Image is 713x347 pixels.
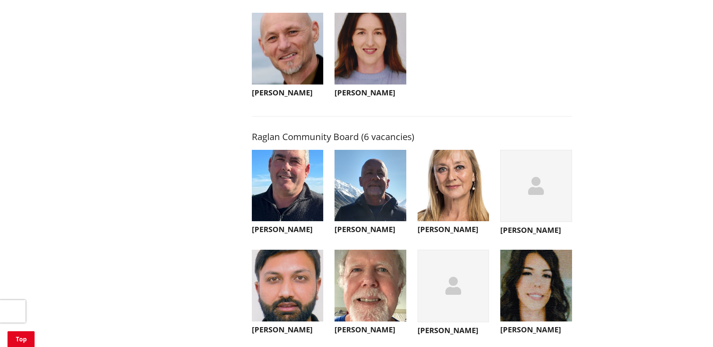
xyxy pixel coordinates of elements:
[252,131,572,142] h3: Raglan Community Board (6 vacancies)
[500,150,572,239] button: [PERSON_NAME]
[335,250,406,321] img: WO-B-RG__HAMPTON_P__geqQF
[252,150,324,238] button: [PERSON_NAME]
[252,225,324,234] h3: [PERSON_NAME]
[500,226,572,235] h3: [PERSON_NAME]
[335,88,406,97] h3: [PERSON_NAME]
[252,150,324,222] img: WO-B-RG__WALLIS_R__d6Whr
[418,150,489,238] button: [PERSON_NAME]
[8,331,35,347] a: Top
[418,225,489,234] h3: [PERSON_NAME]
[252,13,324,101] button: [PERSON_NAME]
[500,250,572,321] img: WO-B-RG__DELLER_E__QEKNW
[418,326,489,335] h3: [PERSON_NAME]
[335,13,406,101] button: [PERSON_NAME]
[335,13,406,84] img: WO-B-NG__HOOKER_K__EAn4j
[335,150,406,222] img: Nick Pearce
[335,325,406,334] h3: [PERSON_NAME]
[252,13,324,84] img: WO-B-NG__HUTT_S__aW3HJ
[418,250,489,339] button: [PERSON_NAME]
[252,250,324,321] img: WO-B-RG__BAINS_S__wDBy3
[500,250,572,338] button: [PERSON_NAME]
[418,150,489,222] img: WO-W-WH__LABOYRIE_N__XTjB5
[335,250,406,338] button: [PERSON_NAME]
[678,315,705,342] iframe: Messenger Launcher
[252,250,324,338] button: [PERSON_NAME]
[252,325,324,334] h3: [PERSON_NAME]
[335,150,406,238] button: [PERSON_NAME]
[500,325,572,334] h3: [PERSON_NAME]
[335,225,406,234] h3: [PERSON_NAME]
[252,88,324,97] h3: [PERSON_NAME]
